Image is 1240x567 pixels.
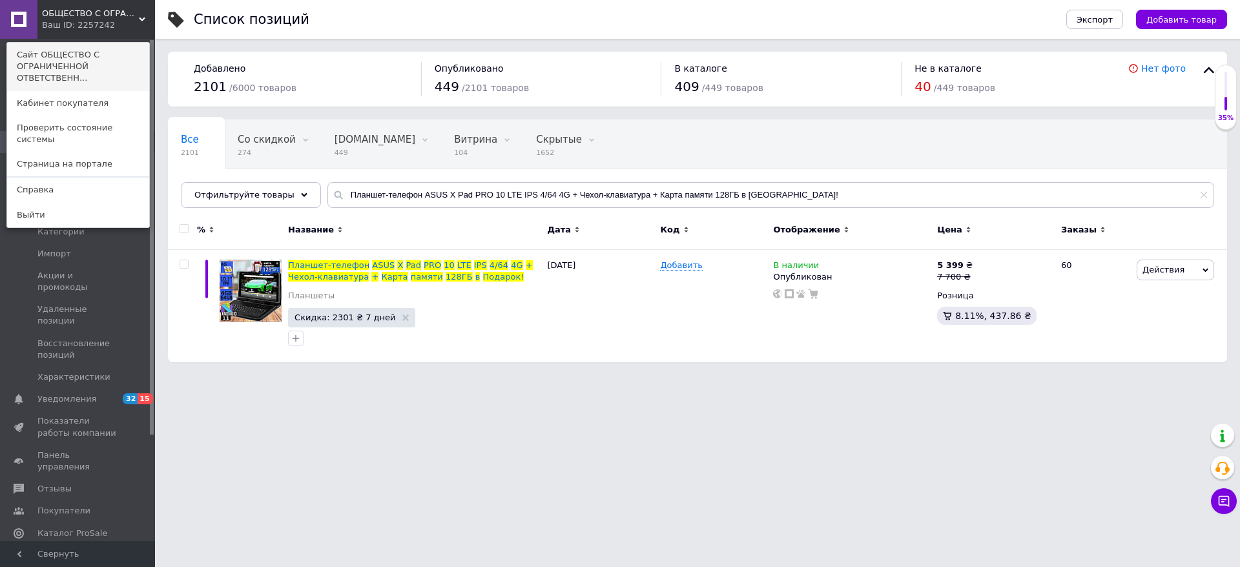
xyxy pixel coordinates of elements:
[7,116,149,152] a: Проверить состояние системы
[397,260,403,270] span: X
[37,226,85,238] span: Категории
[454,148,497,158] span: 104
[490,260,508,270] span: 4/64
[37,415,119,438] span: Показатели работы компании
[1053,250,1133,362] div: 60
[773,224,840,236] span: Отображение
[197,224,205,236] span: %
[335,134,415,145] span: [DOMAIN_NAME]
[1211,488,1237,514] button: Чат с покупателем
[1141,63,1186,74] a: Нет фото
[288,290,335,302] a: Планшеты
[288,260,533,282] a: Планшет-телефонASUSXPadPRO10LTEIPS4/644G+Чехол-клавиатура+Картапамяти128ГБвПодарок!
[435,63,504,74] span: Опубликовано
[194,190,294,200] span: Отфильтруйте товары
[526,260,533,270] span: +
[371,272,378,282] span: +
[536,134,582,145] span: Скрытые
[475,272,480,282] span: в
[288,260,369,270] span: Планшет-телефон
[444,260,455,270] span: 10
[37,338,119,361] span: Восстановление позиций
[474,260,487,270] span: IPS
[773,260,819,274] span: В наличии
[937,260,973,271] div: ₴
[37,449,119,473] span: Панель управления
[294,313,395,322] span: Скидка: 2301 ₴ 7 дней
[1136,10,1227,29] button: Добавить товар
[411,272,443,282] span: памяти
[372,260,395,270] span: ASUS
[42,19,96,31] div: Ваш ID: 2257242
[7,43,149,91] a: Сайт ОБЩЕСТВО С ОГРАНИЧЕННОЙ ОТВЕТСТВЕНН...
[955,311,1031,321] span: 8.11%, 437.86 ₴
[544,250,657,362] div: [DATE]
[457,260,471,270] span: LTE
[462,83,529,93] span: / 2101 товаров
[435,79,459,94] span: 449
[773,271,931,283] div: Опубликован
[536,148,582,158] span: 1652
[7,178,149,202] a: Справка
[181,183,269,194] span: Опубликованные
[37,393,96,405] span: Уведомления
[37,371,110,383] span: Характеристики
[1142,265,1184,274] span: Действия
[138,393,152,404] span: 15
[288,224,334,236] span: Название
[1066,10,1123,29] button: Экспорт
[674,79,699,94] span: 409
[674,63,727,74] span: В каталоге
[914,79,931,94] span: 40
[454,134,497,145] span: Витрина
[238,134,296,145] span: Со скидкой
[937,260,964,270] b: 5 399
[37,248,71,260] span: Импорт
[229,83,296,93] span: / 6000 товаров
[483,272,524,282] span: Подарок!
[511,260,522,270] span: 4G
[1215,114,1236,123] div: 35%
[547,224,571,236] span: Дата
[424,260,441,270] span: PRO
[37,528,107,539] span: Каталог ProSale
[914,63,982,74] span: Не в каталоге
[42,8,139,19] span: ОБЩЕСТВО С ОГРАНИЧЕННОЙ ОТВЕТСТВЕННОСТЬЮ "АДРОНИКС ТРЕЙДИНГ"
[7,152,149,176] a: Страница на портале
[7,203,149,227] a: Выйти
[37,304,119,327] span: Удаленные позиции
[288,272,369,282] span: Чехол-клавиатура
[1061,224,1097,236] span: Заказы
[181,148,199,158] span: 2101
[934,83,995,93] span: / 449 товаров
[937,271,973,283] div: 7 700 ₴
[194,63,245,74] span: Добавлено
[1077,15,1113,25] span: Экспорт
[937,290,1050,302] div: Розница
[382,272,408,282] span: Карта
[37,483,72,495] span: Отзывы
[37,270,119,293] span: Акции и промокоды
[446,272,473,282] span: 128ГБ
[7,91,149,116] a: Кабинет покупателя
[702,83,763,93] span: / 449 товаров
[660,224,679,236] span: Код
[194,79,227,94] span: 2101
[194,13,309,26] div: Список позиций
[406,260,420,270] span: Pad
[238,148,296,158] span: 274
[660,260,702,271] span: Добавить
[181,134,199,145] span: Все
[123,393,138,404] span: 32
[1146,15,1217,25] span: Добавить товар
[937,224,962,236] span: Цена
[37,505,90,517] span: Покупатели
[220,260,282,322] img: Планшет-телефон ASUS X Pad PRO 10 LTE IPS 4/64 4G + Чехол-клавиатура + Карта памяти 128ГБ в Подарок!
[327,182,1214,208] input: Поиск по названию позиции, артикулу и поисковым запросам
[335,148,415,158] span: 449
